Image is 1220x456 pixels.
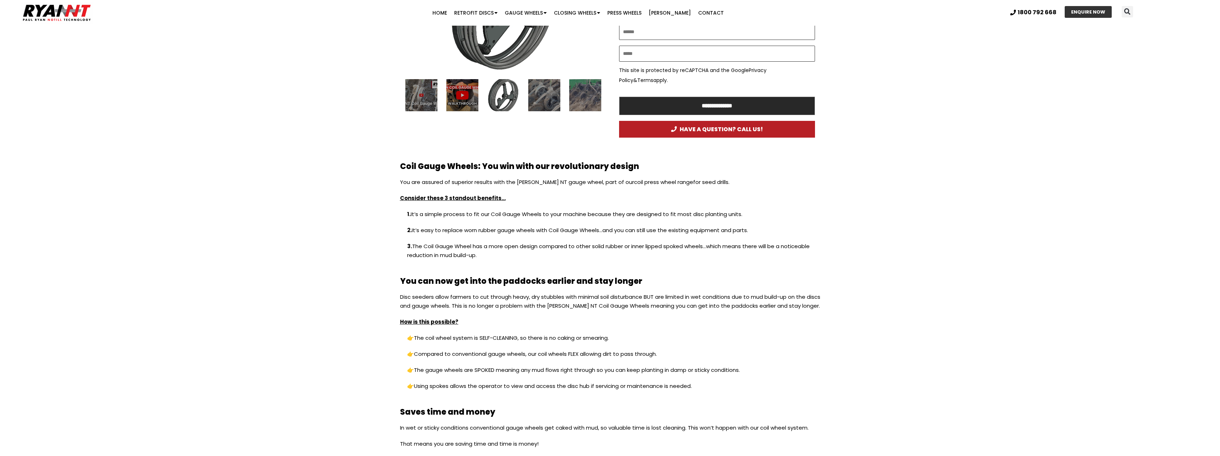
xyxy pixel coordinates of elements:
[1122,6,1133,17] div: Search
[407,242,412,250] strong: 3.
[407,350,414,358] span: 👉
[695,6,727,20] a: Contact
[400,381,820,398] p: Using spokes allows the operator to view and access the disc hub if servicing or maintenance is n...
[645,6,695,20] a: [PERSON_NAME]
[237,6,920,20] nav: Menu
[407,226,412,234] strong: 2.
[400,194,506,202] strong: Consider these 3 standout benefits…
[407,382,414,390] span: 👉
[619,65,815,85] p: This site is protected by reCAPTCHA and the Google & apply.
[400,423,820,439] p: In wet or sticky conditions conventional gauge wheels get caked with mud, so valuable time is los...
[1071,10,1105,14] span: ENQUIRE NOW
[550,6,604,20] a: Closing Wheels
[604,6,645,20] a: Press Wheels
[671,126,763,132] span: HAVE A QUESTION? CALL US!
[637,77,653,84] a: Terms
[21,2,93,24] img: Ryan NT logo
[400,349,820,365] p: Compared to conventional gauge wheels, our coil wheels FLEX allowing dirt to pass through.
[400,408,820,416] h2: Saves time and money
[487,79,519,111] div: RYAN NT Coil Gauge Wheel 2023
[407,334,414,342] span: 👉
[501,6,550,20] a: Gauge Wheels
[528,79,560,111] div: 4 / 14
[1018,10,1057,15] span: 1800 792 668
[400,226,820,242] p: It’s easy to replace worn rubber gauge wheels with Coil Gauge Wheels…and you can still use the ex...
[451,6,501,20] a: Retrofit Discs
[407,366,414,374] span: 👉
[400,210,820,226] p: It’s a simple process to fit our Coil Gauge Wheels to your machine because they are designed to f...
[619,121,815,138] a: HAVE A QUESTION? CALL US!
[407,210,411,218] strong: 1.
[429,6,451,20] a: Home
[400,439,820,455] p: That means you are saving time and time is money!
[634,178,693,186] a: coil press wheel range
[400,318,458,326] strong: How is this possible?
[400,163,820,170] h2: Coil Gauge Wheels: You win with our revolutionary design
[569,79,601,111] div: 5 / 14
[405,79,437,111] div: 1 / 14
[400,365,820,381] p: The gauge wheels are SPOKED meaning any mud flows right through so you can keep planting in damp ...
[487,79,519,111] div: 3 / 14
[446,79,478,111] div: 2 / 14
[400,178,820,194] p: You are assured of superior results with the [PERSON_NAME] NT gauge wheel, part of our for seed d...
[1010,10,1057,15] a: 1800 792 668
[400,333,820,349] p: The coil wheel system is SELF-CLEANING, so there is no caking or smearing.
[1065,6,1112,18] a: ENQUIRE NOW
[400,242,820,267] p: The Coil Gauge Wheel has a more open design compared to other solid rubber or inner lipped spoked...
[400,277,820,285] h2: You can now get into the paddocks earlier and stay longer
[405,79,601,111] div: Slides Slides
[400,292,820,317] p: Disc seeders allow farmers to cut through heavy, dry stubbles with minimal soil disturbance BUT a...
